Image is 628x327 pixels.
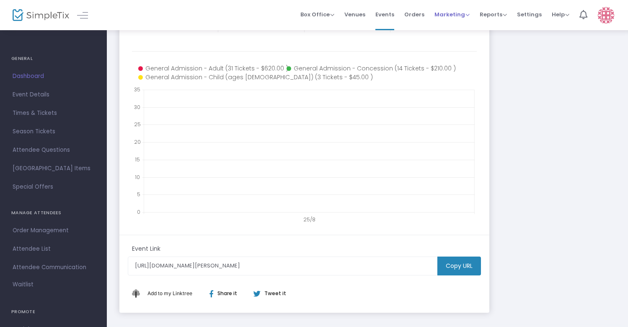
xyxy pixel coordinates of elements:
[132,289,145,297] img: linktree
[11,50,96,67] h4: GENERAL
[11,304,96,320] h4: PROMOTE
[517,4,542,25] span: Settings
[137,208,140,215] text: 0
[134,103,140,110] text: 30
[300,10,334,18] span: Box Office
[137,191,140,198] text: 5
[134,86,140,93] text: 35
[437,257,481,275] m-button: Copy URL
[132,244,160,253] m-panel-subtitle: Event Link
[552,10,569,18] span: Help
[13,71,94,82] span: Dashboard
[13,108,94,119] span: Times & Tickets
[201,290,253,297] div: Share it
[11,205,96,221] h4: MANAGE ATTENDEES
[480,10,507,18] span: Reports
[13,262,94,273] span: Attendee Communication
[13,89,94,100] span: Event Details
[303,216,315,223] text: 25/8
[375,4,394,25] span: Events
[13,145,94,156] span: Attendee Questions
[13,163,94,174] span: [GEOGRAPHIC_DATA] Items
[147,290,192,296] span: Add to my Linktree
[245,290,290,297] div: Tweet it
[134,121,141,128] text: 25
[13,244,94,254] span: Attendee List
[134,138,141,145] text: 20
[404,4,424,25] span: Orders
[135,156,140,163] text: 15
[135,173,140,180] text: 10
[434,10,470,18] span: Marketing
[13,225,94,236] span: Order Management
[344,4,365,25] span: Venues
[145,283,194,304] button: Add This to My Linktree
[13,280,34,289] span: Waitlist
[13,126,94,137] span: Season Tickets
[13,182,94,192] span: Special Offers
